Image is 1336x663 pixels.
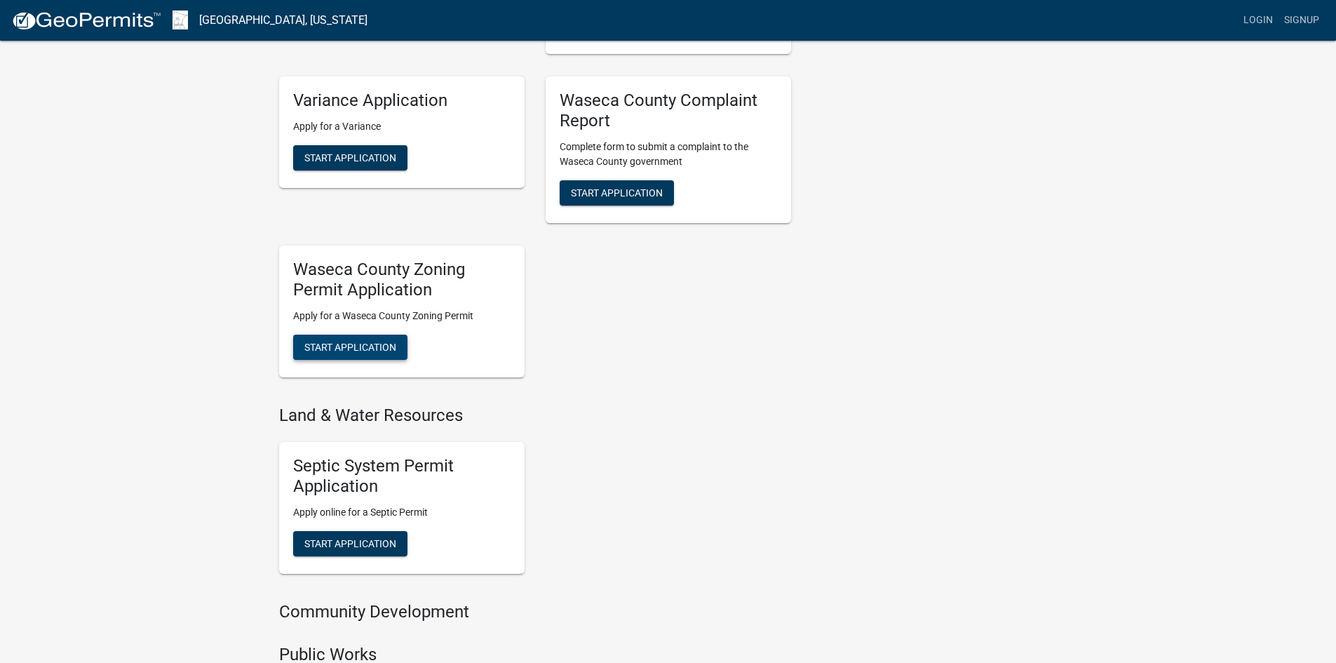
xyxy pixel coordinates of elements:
[560,180,674,206] button: Start Application
[304,537,396,549] span: Start Application
[560,140,777,169] p: Complete form to submit a complaint to the Waseca County government
[199,8,367,32] a: [GEOGRAPHIC_DATA], [US_STATE]
[304,152,396,163] span: Start Application
[293,505,511,520] p: Apply online for a Septic Permit
[173,11,188,29] img: Waseca County, Minnesota
[293,91,511,111] h5: Variance Application
[1278,7,1325,34] a: Signup
[293,456,511,497] h5: Septic System Permit Application
[279,406,791,426] h4: Land & Water Resources
[293,531,407,556] button: Start Application
[1238,7,1278,34] a: Login
[293,335,407,360] button: Start Application
[571,187,663,198] span: Start Application
[293,260,511,300] h5: Waseca County Zoning Permit Application
[304,341,396,352] span: Start Application
[279,602,791,622] h4: Community Development
[293,119,511,134] p: Apply for a Variance
[293,309,511,323] p: Apply for a Waseca County Zoning Permit
[293,145,407,170] button: Start Application
[560,91,777,131] h5: Waseca County Complaint Report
